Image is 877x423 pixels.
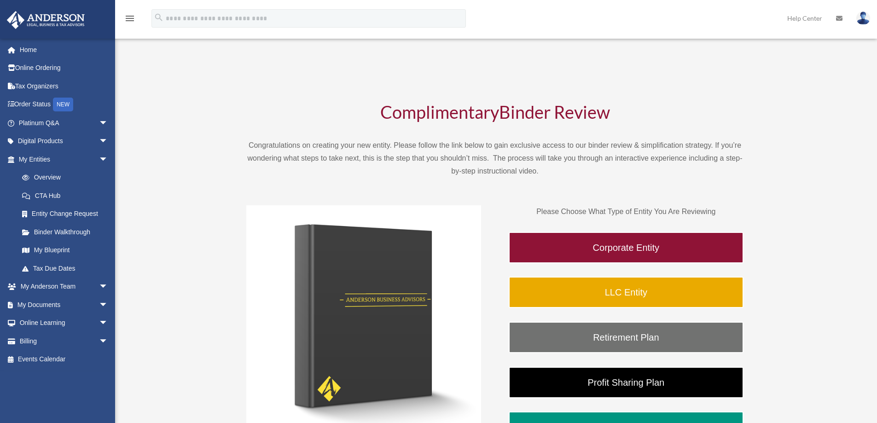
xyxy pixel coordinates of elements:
[99,332,117,351] span: arrow_drop_down
[99,150,117,169] span: arrow_drop_down
[246,139,743,178] p: Congratulations on creating your new entity. Please follow the link below to gain exclusive acces...
[53,98,73,111] div: NEW
[6,132,122,151] a: Digital Productsarrow_drop_down
[6,150,122,168] a: My Entitiesarrow_drop_down
[99,114,117,133] span: arrow_drop_down
[99,278,117,296] span: arrow_drop_down
[13,241,122,260] a: My Blueprint
[4,11,87,29] img: Anderson Advisors Platinum Portal
[99,296,117,314] span: arrow_drop_down
[6,314,122,332] a: Online Learningarrow_drop_down
[154,12,164,23] i: search
[509,205,743,218] p: Please Choose What Type of Entity You Are Reviewing
[6,77,122,95] a: Tax Organizers
[124,13,135,24] i: menu
[13,186,122,205] a: CTA Hub
[6,114,122,132] a: Platinum Q&Aarrow_drop_down
[6,332,122,350] a: Billingarrow_drop_down
[124,16,135,24] a: menu
[856,12,870,25] img: User Pic
[380,101,499,122] span: Complimentary
[6,41,122,59] a: Home
[6,296,122,314] a: My Documentsarrow_drop_down
[99,314,117,333] span: arrow_drop_down
[13,168,122,187] a: Overview
[6,59,122,77] a: Online Ordering
[509,367,743,398] a: Profit Sharing Plan
[6,95,122,114] a: Order StatusNEW
[13,205,122,223] a: Entity Change Request
[509,277,743,308] a: LLC Entity
[13,223,117,241] a: Binder Walkthrough
[6,350,122,369] a: Events Calendar
[99,132,117,151] span: arrow_drop_down
[13,259,122,278] a: Tax Due Dates
[509,322,743,353] a: Retirement Plan
[509,232,743,263] a: Corporate Entity
[499,101,610,122] span: Binder Review
[6,278,122,296] a: My Anderson Teamarrow_drop_down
